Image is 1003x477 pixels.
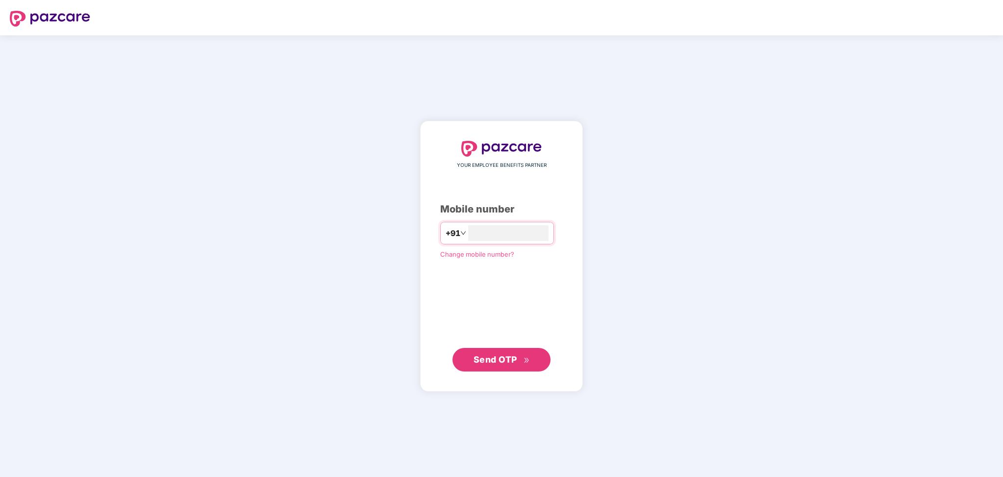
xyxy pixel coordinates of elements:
[10,11,90,26] img: logo
[460,230,466,236] span: down
[457,161,547,169] span: YOUR EMPLOYEE BENEFITS PARTNER
[440,202,563,217] div: Mobile number
[474,354,517,365] span: Send OTP
[446,227,460,239] span: +91
[461,141,542,157] img: logo
[452,348,551,371] button: Send OTPdouble-right
[440,250,514,258] a: Change mobile number?
[524,357,530,364] span: double-right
